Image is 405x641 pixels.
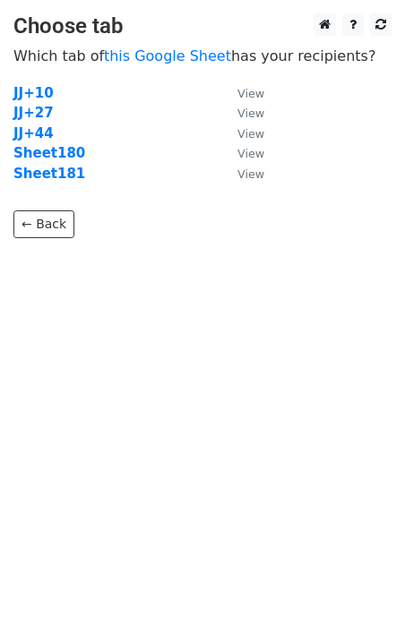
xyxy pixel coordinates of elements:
small: View [237,127,264,141]
small: View [237,167,264,181]
a: this Google Sheet [104,47,231,64]
a: JJ+27 [13,105,54,121]
a: JJ+44 [13,125,54,141]
h3: Choose tab [13,13,392,39]
a: View [220,125,264,141]
small: View [237,107,264,120]
a: View [220,105,264,121]
a: View [220,85,264,101]
small: View [237,87,264,100]
a: View [220,145,264,161]
a: View [220,166,264,182]
small: View [237,147,264,160]
a: JJ+10 [13,85,54,101]
a: ← Back [13,210,74,238]
p: Which tab of has your recipients? [13,47,392,65]
a: Sheet180 [13,145,85,161]
a: Sheet181 [13,166,85,182]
